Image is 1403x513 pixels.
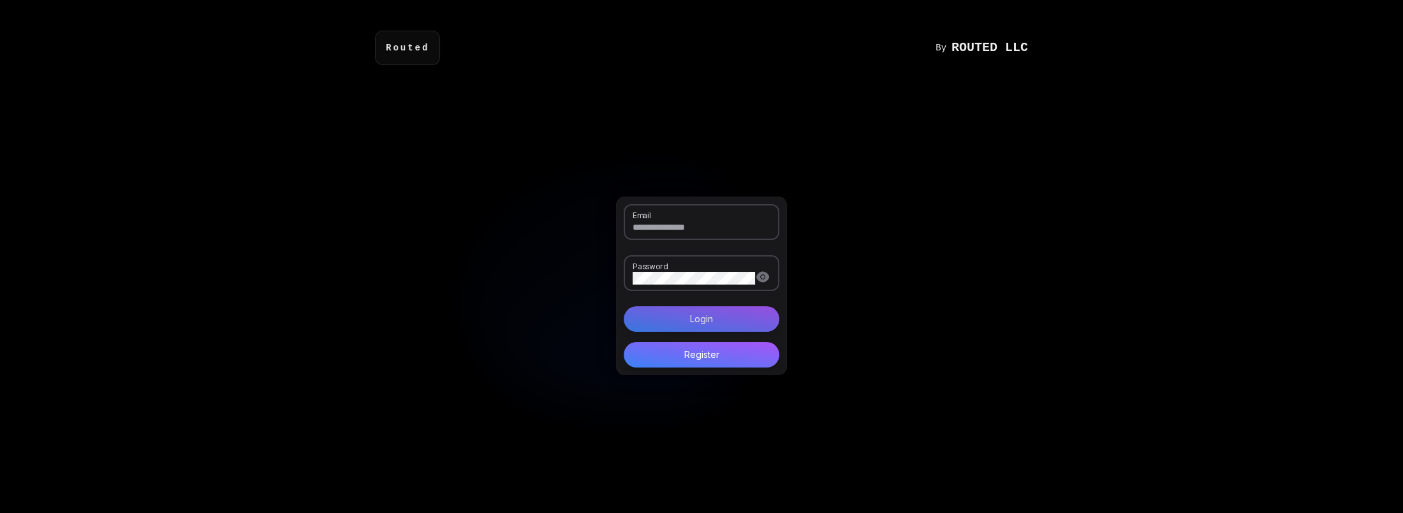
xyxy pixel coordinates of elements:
[624,342,779,368] button: Register
[633,272,754,285] input: Password
[633,210,655,221] label: Email
[936,41,1028,54] a: By ROUTED LLC
[624,306,779,332] button: Login
[951,41,1028,54] h1: ROUTED LLC
[633,221,770,234] input: Email
[386,41,429,54] code: Routed
[633,261,672,272] label: Password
